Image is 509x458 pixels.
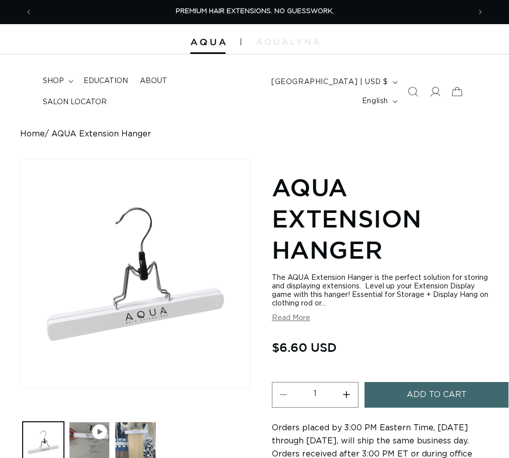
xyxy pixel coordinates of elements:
img: aqualyna.com [256,39,319,45]
a: About [134,70,173,92]
span: Add to cart [407,382,467,408]
button: Read More [272,314,310,323]
button: [GEOGRAPHIC_DATA] | USD $ [265,72,402,92]
a: Home [20,129,45,139]
button: Previous announcement [18,3,40,22]
summary: shop [37,70,78,92]
span: [GEOGRAPHIC_DATA] | USD $ [271,77,388,88]
button: English [356,92,402,111]
span: PREMIUM HAIR EXTENSIONS. NO GUESSWORK. [176,8,334,15]
span: $6.60 USD [272,338,337,357]
span: About [140,77,167,86]
span: Education [84,77,128,86]
button: Next announcement [469,3,491,22]
nav: breadcrumbs [20,129,489,139]
img: Aqua Hair Extensions [190,39,226,46]
a: Salon Locator [37,92,113,113]
button: Add to cart [365,382,508,408]
h1: AQUA Extension Hanger [272,172,489,266]
span: AQUA Extension Hanger [51,129,151,139]
div: The AQUA Extension Hanger is the perfect solution for storing and displaying extensions. Level up... [272,274,489,308]
summary: Search [402,81,424,103]
a: Education [78,70,134,92]
span: English [362,96,388,107]
span: Salon Locator [43,98,107,107]
span: shop [43,77,64,86]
